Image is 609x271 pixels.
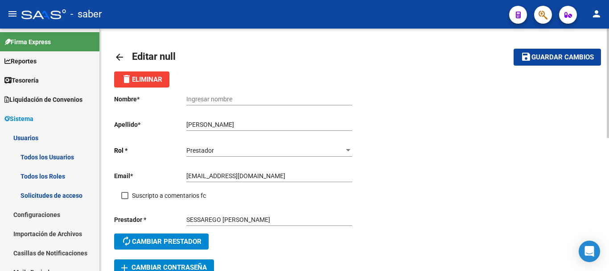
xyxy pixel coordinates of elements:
span: Eliminar [121,75,162,83]
span: Liquidación de Convenios [4,95,82,104]
span: Firma Express [4,37,51,47]
div: Open Intercom Messenger [579,241,600,262]
button: Guardar cambios [514,49,601,65]
mat-icon: person [591,8,602,19]
p: Rol * [114,146,186,155]
p: Apellido [114,120,186,129]
span: Cambiar prestador [121,238,202,246]
span: Prestador [186,147,214,154]
span: - saber [70,4,102,24]
button: Cambiar prestador [114,233,209,250]
mat-icon: menu [7,8,18,19]
mat-icon: delete [121,74,132,84]
span: Editar null [132,51,176,62]
span: Reportes [4,56,37,66]
span: Guardar cambios [531,54,594,62]
span: Sistema [4,114,33,124]
mat-icon: save [521,51,531,62]
p: Prestador * [114,215,186,225]
mat-icon: arrow_back [114,52,125,63]
button: Eliminar [114,71,169,88]
span: Suscripto a comentarios fc [132,190,206,201]
p: Nombre [114,94,186,104]
p: Email [114,171,186,181]
span: Tesorería [4,75,39,85]
mat-icon: autorenew [121,236,132,246]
